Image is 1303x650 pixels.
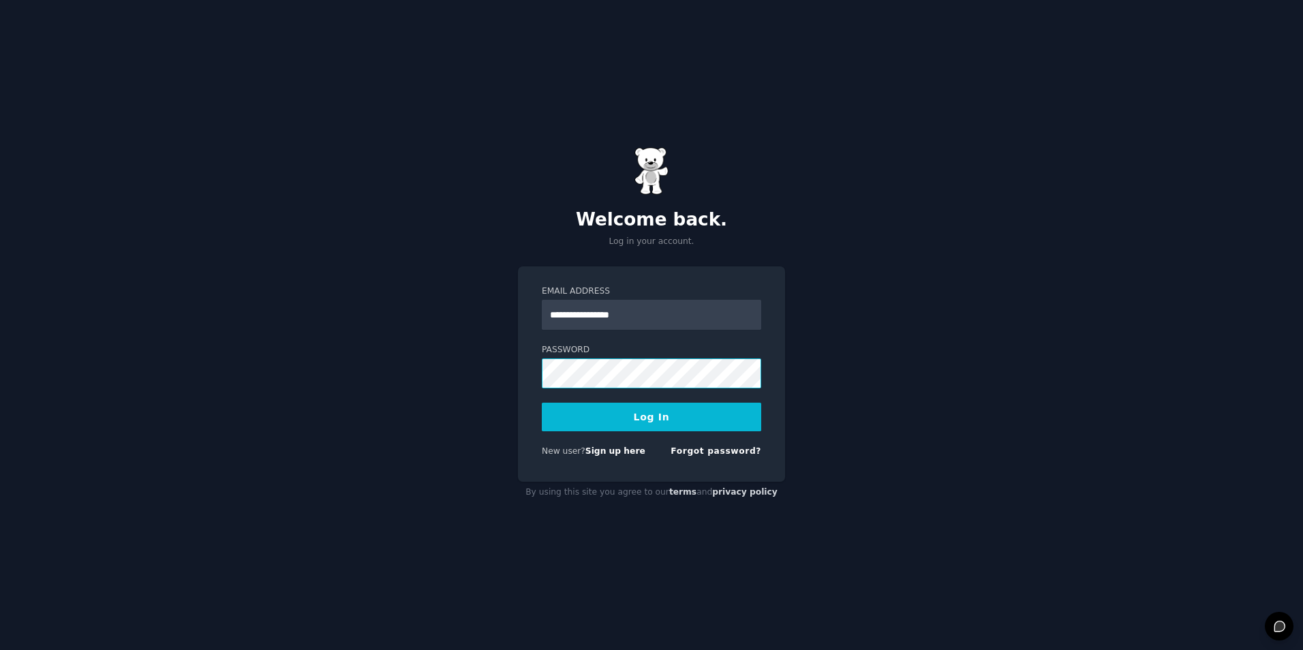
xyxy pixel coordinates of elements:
[542,403,761,431] button: Log In
[671,446,761,456] a: Forgot password?
[542,344,761,356] label: Password
[542,446,585,456] span: New user?
[669,487,696,497] a: terms
[634,147,669,195] img: Gummy Bear
[712,487,778,497] a: privacy policy
[518,236,785,248] p: Log in your account.
[518,209,785,231] h2: Welcome back.
[518,482,785,504] div: By using this site you agree to our and
[585,446,645,456] a: Sign up here
[542,285,761,298] label: Email Address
